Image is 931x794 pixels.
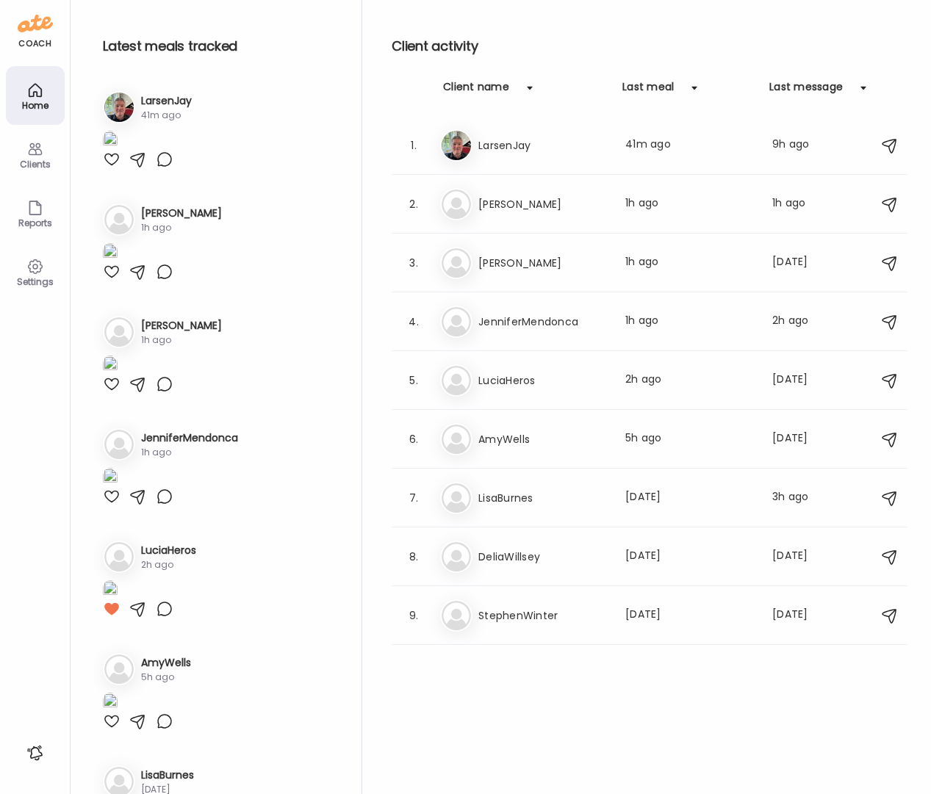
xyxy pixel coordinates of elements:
[622,79,674,103] div: Last meal
[625,372,755,389] div: 2h ago
[18,12,53,35] img: ate
[772,607,830,624] div: [DATE]
[141,446,238,459] div: 1h ago
[625,313,755,331] div: 1h ago
[141,655,191,671] h3: AmyWells
[478,548,608,566] h3: DeliaWillsey
[405,372,423,389] div: 5.
[141,333,222,347] div: 1h ago
[772,372,830,389] div: [DATE]
[625,489,755,507] div: [DATE]
[141,93,192,109] h3: LarsenJay
[442,131,471,160] img: avatars%2FpQclOzuQ2uUyIuBETuyLXmhsmXz1
[9,101,62,110] div: Home
[772,430,830,448] div: [DATE]
[478,607,608,624] h3: StephenWinter
[442,190,471,219] img: bg-avatar-default.svg
[405,430,423,448] div: 6.
[103,580,118,600] img: images%2F1qYfsqsWO6WAqm9xosSfiY0Hazg1%2FgQ14UMvpcFnaxXDmZqr7%2FjWV1x2b07E0uclHS5kDb_1080
[103,356,118,375] img: images%2FIrNJUawwUnOTYYdIvOBtlFt5cGu2%2FKS8ZoWKxeMjkZWPg9Dd1%2Fre9LMOPR3d1NsG3A6ICG_1080
[625,137,755,154] div: 41m ago
[9,277,62,286] div: Settings
[405,489,423,507] div: 7.
[141,430,238,446] h3: JenniferMendonca
[104,430,134,459] img: bg-avatar-default.svg
[141,543,196,558] h3: LuciaHeros
[442,425,471,454] img: bg-avatar-default.svg
[18,37,51,50] div: coach
[478,254,608,272] h3: [PERSON_NAME]
[405,137,423,154] div: 1.
[9,159,62,169] div: Clients
[772,489,830,507] div: 3h ago
[478,430,608,448] h3: AmyWells
[104,542,134,571] img: bg-avatar-default.svg
[625,548,755,566] div: [DATE]
[141,221,222,234] div: 1h ago
[9,218,62,228] div: Reports
[442,248,471,278] img: bg-avatar-default.svg
[405,548,423,566] div: 8.
[405,313,423,331] div: 4.
[772,254,830,272] div: [DATE]
[103,243,118,263] img: images%2FRBBRZGh5RPQEaUY8TkeQxYu8qlB3%2Fgbd0bfafZwMOpA6gZymD%2F2Q9WSVvnQQnjyXDm4qYj_1080
[442,483,471,513] img: bg-avatar-default.svg
[104,317,134,347] img: bg-avatar-default.svg
[141,768,194,783] h3: LisaBurnes
[141,671,191,684] div: 5h ago
[103,131,118,151] img: images%2FpQclOzuQ2uUyIuBETuyLXmhsmXz1%2F3vHVbI1rKaxo4ckB8gOJ%2F5ftOz3vBVTH7YwJ8CHPZ_1080
[141,318,222,333] h3: [PERSON_NAME]
[443,79,509,103] div: Client name
[772,313,830,331] div: 2h ago
[141,206,222,221] h3: [PERSON_NAME]
[478,372,608,389] h3: LuciaHeros
[442,307,471,336] img: bg-avatar-default.svg
[478,195,608,213] h3: [PERSON_NAME]
[141,558,196,571] div: 2h ago
[625,195,755,213] div: 1h ago
[772,137,830,154] div: 9h ago
[625,430,755,448] div: 5h ago
[478,313,608,331] h3: JenniferMendonca
[442,542,471,571] img: bg-avatar-default.svg
[478,137,608,154] h3: LarsenJay
[405,195,423,213] div: 2.
[625,607,755,624] div: [DATE]
[442,366,471,395] img: bg-avatar-default.svg
[141,109,192,122] div: 41m ago
[405,254,423,272] div: 3.
[392,35,907,57] h2: Client activity
[104,654,134,684] img: bg-avatar-default.svg
[103,693,118,712] img: images%2FVeJUmU9xL5OtfHQnXXq9YpklFl83%2FDh1lckasXiGybwNXtHoO%2FRkMwT8I2Ho5aToNb3VQN_1080
[478,489,608,507] h3: LisaBurnes
[625,254,755,272] div: 1h ago
[442,601,471,630] img: bg-avatar-default.svg
[405,607,423,624] div: 9.
[769,79,843,103] div: Last message
[104,93,134,122] img: avatars%2FpQclOzuQ2uUyIuBETuyLXmhsmXz1
[103,35,338,57] h2: Latest meals tracked
[104,205,134,234] img: bg-avatar-default.svg
[103,468,118,488] img: images%2FhTWL1UBjihWZBvuxS4CFXhMyrrr1%2FBdMtsNNhNIptqZVxa4Bc%2Fq03Rbwjx2D3rvHAj5BLU_1080
[772,195,830,213] div: 1h ago
[772,548,830,566] div: [DATE]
